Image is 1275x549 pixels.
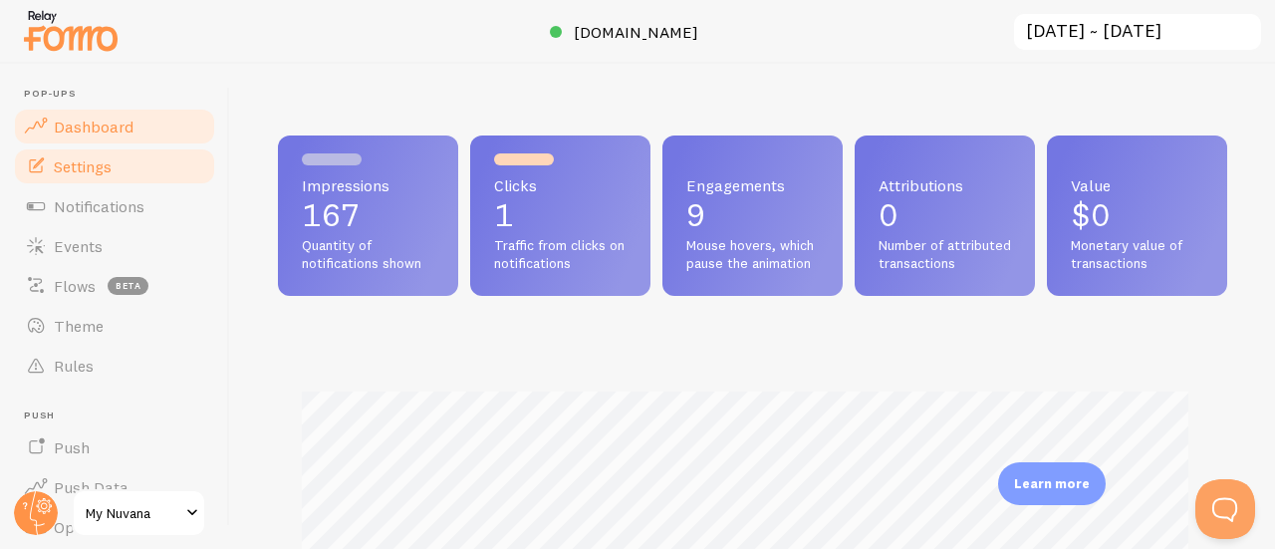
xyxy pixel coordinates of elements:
span: Push [54,437,90,457]
a: Events [12,226,217,266]
p: 0 [879,199,1011,231]
span: Monetary value of transactions [1071,237,1203,272]
p: 1 [494,199,627,231]
a: Settings [12,146,217,186]
iframe: Help Scout Beacon - Open [1195,479,1255,539]
p: 9 [686,199,819,231]
a: Push [12,427,217,467]
span: Settings [54,156,112,176]
span: $0 [1071,195,1111,234]
a: Notifications [12,186,217,226]
span: beta [108,277,148,295]
span: Quantity of notifications shown [302,237,434,272]
span: Impressions [302,177,434,193]
img: fomo-relay-logo-orange.svg [21,5,121,56]
span: Notifications [54,196,144,216]
span: Rules [54,356,94,376]
span: My Nuvana [86,501,180,525]
span: Engagements [686,177,819,193]
span: Attributions [879,177,1011,193]
div: Learn more [998,462,1106,505]
span: Number of attributed transactions [879,237,1011,272]
span: Push [24,410,217,422]
span: Pop-ups [24,88,217,101]
span: Push Data [54,477,128,497]
span: Theme [54,316,104,336]
a: Push Data [12,467,217,507]
span: Dashboard [54,117,133,137]
a: My Nuvana [72,489,206,537]
span: Traffic from clicks on notifications [494,237,627,272]
p: 167 [302,199,434,231]
a: Theme [12,306,217,346]
a: Flows beta [12,266,217,306]
a: Rules [12,346,217,386]
p: Learn more [1014,474,1090,493]
span: Clicks [494,177,627,193]
span: Mouse hovers, which pause the animation [686,237,819,272]
span: Events [54,236,103,256]
span: Value [1071,177,1203,193]
a: Dashboard [12,107,217,146]
span: Flows [54,276,96,296]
